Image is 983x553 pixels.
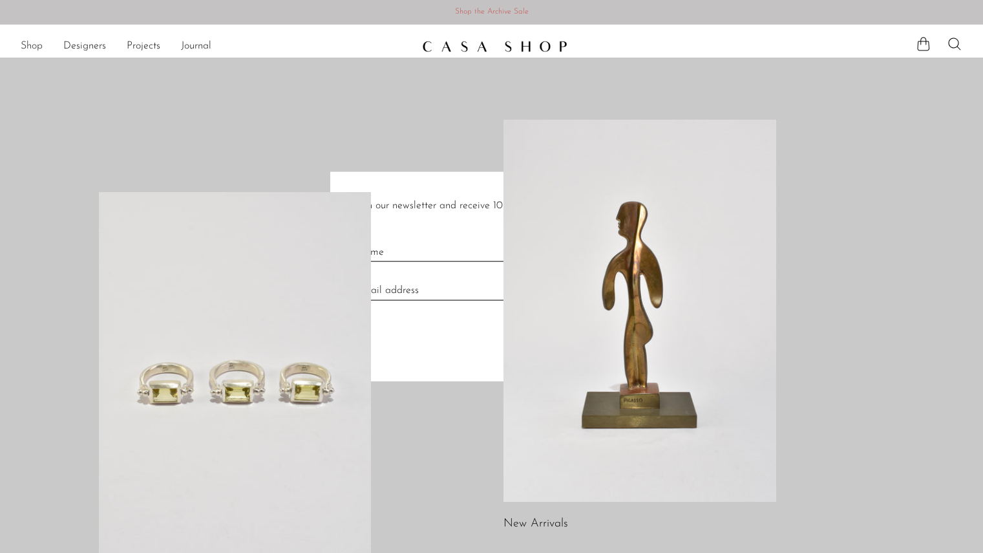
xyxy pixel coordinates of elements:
[21,36,412,58] nav: Desktop navigation
[63,38,106,55] a: Designers
[127,38,160,55] a: Projects
[21,38,43,55] a: Shop
[181,38,211,55] a: Journal
[21,36,412,58] ul: NEW HEADER MENU
[503,518,568,530] a: New Arrivals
